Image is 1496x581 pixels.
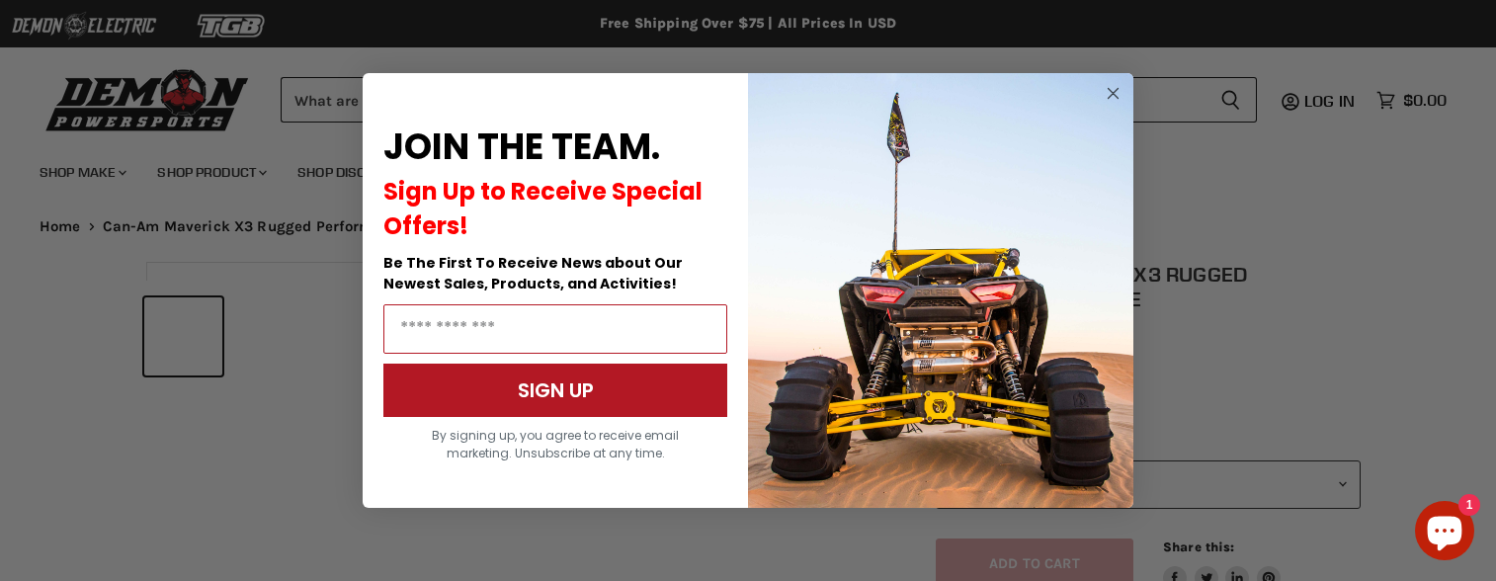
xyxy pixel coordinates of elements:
[383,122,660,172] span: JOIN THE TEAM.
[383,304,727,354] input: Email Address
[1101,81,1125,106] button: Close dialog
[383,175,703,242] span: Sign Up to Receive Special Offers!
[1409,501,1480,565] inbox-online-store-chat: Shopify online store chat
[748,73,1133,508] img: a9095488-b6e7-41ba-879d-588abfab540b.jpeg
[383,253,683,293] span: Be The First To Receive News about Our Newest Sales, Products, and Activities!
[383,364,727,417] button: SIGN UP
[432,427,679,461] span: By signing up, you agree to receive email marketing. Unsubscribe at any time.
